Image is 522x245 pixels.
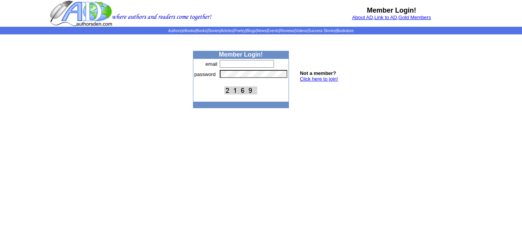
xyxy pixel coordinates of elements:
[352,15,431,20] font: , ,
[219,51,263,58] b: Member Login!
[300,76,338,82] a: Click here to join!
[367,6,416,14] b: Member Login!
[182,29,195,33] a: eBooks
[337,29,354,33] a: Bookstore
[295,29,307,33] a: Videos
[234,29,245,33] a: Poetry
[168,29,353,33] span: | | | | | | | | | | | |
[246,29,256,33] a: Blogs
[195,71,216,77] font: password
[257,29,266,33] a: News
[280,29,295,33] a: Reviews
[224,86,257,94] img: This Is CAPTCHA Image
[374,15,397,20] a: Link to AD
[208,29,220,33] a: Stories
[352,15,373,20] a: About AD
[206,61,217,67] font: email
[399,15,431,20] a: Gold Members
[221,29,233,33] a: Articles
[308,29,336,33] a: Success Stories
[300,70,336,76] b: Not a member?
[168,29,181,33] a: Authors
[267,29,279,33] a: Events
[196,29,207,33] a: Books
